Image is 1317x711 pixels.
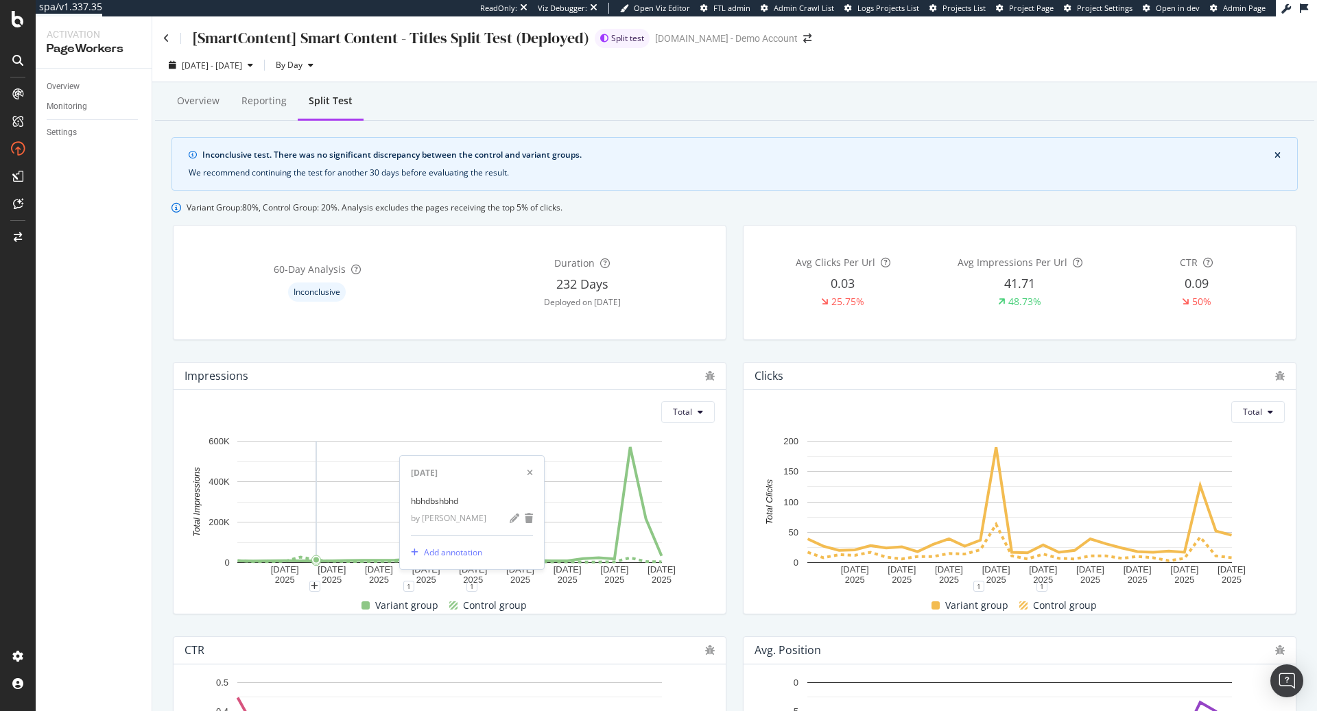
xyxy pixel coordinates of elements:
svg: A chart. [755,434,1285,586]
span: Variant group [375,597,438,614]
text: [DATE] [506,564,534,574]
div: Inconclusive test. There was no significant discrepancy between the control and variant groups. [202,149,1274,161]
div: trash [525,512,533,524]
button: Total [661,401,715,423]
div: Avg. position [755,643,821,657]
a: Admin Page [1210,3,1266,14]
text: [DATE] [1124,564,1152,574]
text: 2025 [1174,575,1194,585]
text: 150 [783,466,798,477]
button: Total [1231,401,1285,423]
span: Variant group [945,597,1008,614]
span: Projects List [942,3,986,13]
div: 1 [1036,581,1047,592]
text: 2025 [845,575,865,585]
div: Settings [47,125,77,140]
div: 1 [403,581,414,592]
text: [DATE] [648,564,676,574]
div: 232 Days [556,276,608,293]
div: pencil [510,512,519,524]
span: Open in dev [1156,3,1200,13]
div: Impressions [185,369,248,383]
text: 2025 [892,575,912,585]
div: CTR [1180,256,1198,269]
div: bug [705,371,715,381]
div: A chart. [185,434,715,586]
text: [DATE] [935,564,963,574]
div: plus [309,581,320,592]
div: We recommend continuing the test for another 30 days before evaluating the result. [189,167,1281,179]
a: Click to go back [163,34,169,43]
div: Overview [177,94,219,108]
div: Open Intercom Messenger [1270,664,1303,697]
span: Logs Projects List [857,3,919,13]
text: 2025 [416,575,436,585]
text: [DATE] [982,564,1010,574]
button: [DATE] - [DATE] [163,54,259,76]
div: Deployed on [DATE] [544,296,621,308]
div: 41.71 [1004,275,1035,293]
span: By Day [270,59,302,71]
text: [DATE] [318,564,346,574]
div: bug [1275,645,1285,655]
text: 2025 [1033,575,1053,585]
text: 0 [794,677,798,688]
text: 0 [794,557,798,568]
span: Inconclusive [294,288,340,296]
div: Monitoring [47,99,87,114]
div: by [PERSON_NAME] [411,512,486,524]
div: 50% [1192,295,1211,309]
text: 2025 [510,575,530,585]
div: bug [1275,371,1285,381]
div: bug [705,645,715,655]
text: [DATE] [271,564,299,574]
div: info banner [171,137,1298,191]
div: Avg Clicks Per Url [796,256,875,269]
a: Project Page [996,3,1054,14]
span: Project Settings [1077,3,1132,13]
a: Overview [47,80,142,94]
div: Split Test [309,94,353,108]
text: 2025 [369,575,389,585]
div: Avg Impressions Per Url [958,256,1067,269]
div: hbhdbshbhd [411,495,533,507]
div: [DOMAIN_NAME] - Demo Account [655,32,798,45]
a: FTL admin [700,3,750,14]
div: ReadOnly: [480,3,517,14]
div: brand label [595,29,650,48]
text: 2025 [986,575,1006,585]
div: [DATE] [411,467,438,479]
text: [DATE] [1029,564,1057,574]
a: Monitoring [47,99,142,114]
text: [DATE] [365,564,393,574]
text: [DATE] [841,564,869,574]
span: Split test [611,34,644,43]
text: 2025 [604,575,624,585]
text: 2025 [322,575,342,585]
span: Open Viz Editor [634,3,690,13]
span: Total [1243,406,1262,418]
span: Project Page [1009,3,1054,13]
div: Clicks [755,369,783,383]
div: Add annotation [424,546,482,558]
span: Control group [463,597,527,614]
text: 2025 [939,575,959,585]
div: 0.03 [831,275,855,293]
div: 60 -Day Analysis [274,263,346,276]
div: Overview [47,80,80,94]
div: Reporting [241,94,287,108]
text: 400K [209,477,230,487]
text: 0.5 [216,677,228,688]
text: 2025 [1222,575,1242,585]
text: [DATE] [600,564,628,574]
text: 2025 [275,575,295,585]
text: 2025 [652,575,672,585]
a: Settings [47,125,142,140]
span: Variant Group: 80 %, Control Group: 20 %. Analysis excludes the pages receiving the top 5% of cli... [187,202,562,213]
text: [DATE] [554,564,582,574]
span: Admin Crawl List [774,3,834,13]
button: By Day [270,54,319,76]
text: Total Clicks [764,479,774,524]
a: Logs Projects List [844,3,919,14]
a: Projects List [929,3,986,14]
